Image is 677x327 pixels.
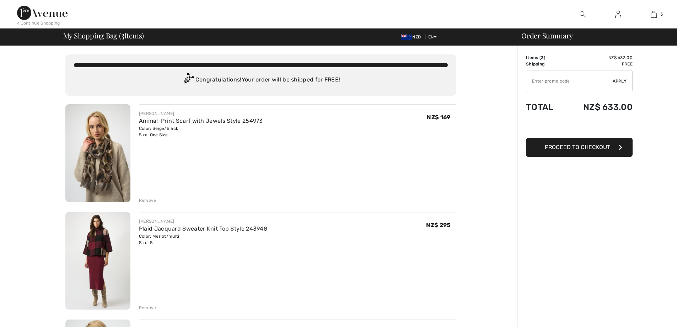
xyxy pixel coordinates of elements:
img: My Info [615,10,621,19]
img: 1ère Avenue [17,6,68,20]
a: Sign In [609,10,627,19]
td: NZ$ 633.00 [564,95,633,119]
span: 3 [541,55,544,60]
td: Free [564,61,633,67]
div: < Continue Shopping [17,20,60,26]
td: Total [526,95,564,119]
td: Shipping [526,61,564,67]
span: NZD [401,35,424,39]
a: Plaid Jacquard Sweater Knit Top Style 243948 [139,225,267,232]
div: Congratulations! Your order will be shipped for FREE! [74,73,448,87]
a: 3 [636,10,671,19]
img: New Zealand Dollar [401,35,412,40]
span: Apply [613,78,627,84]
span: NZ$ 169 [427,114,450,121]
a: Animal-Print Scarf with Jewels Style 254973 [139,117,263,124]
div: [PERSON_NAME] [139,218,267,225]
img: Plaid Jacquard Sweater Knit Top Style 243948 [65,212,130,310]
div: Color: Beige/Black Size: One Size [139,125,263,138]
input: Promo code [526,70,613,92]
div: Order Summary [513,32,673,39]
div: Remove [139,197,156,204]
td: NZ$ 633.00 [564,54,633,61]
div: Color: Merlot/multi Size: S [139,233,267,246]
span: 3 [121,30,124,39]
button: Proceed to Checkout [526,138,633,157]
img: Animal-Print Scarf with Jewels Style 254973 [65,104,130,202]
div: Remove [139,305,156,311]
td: Items ( ) [526,54,564,61]
img: Congratulation2.svg [181,73,195,87]
span: NZ$ 295 [426,222,450,228]
img: My Bag [651,10,657,19]
iframe: PayPal [526,119,633,135]
div: [PERSON_NAME] [139,110,263,117]
img: search the website [580,10,586,19]
span: 3 [660,11,663,17]
span: My Shopping Bag ( Items) [63,32,144,39]
span: Proceed to Checkout [545,144,610,151]
span: EN [428,35,437,39]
